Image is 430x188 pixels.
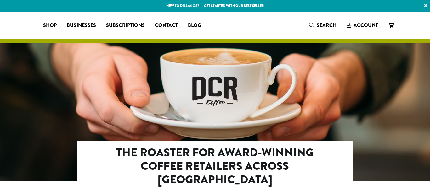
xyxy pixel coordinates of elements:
[67,22,96,30] span: Businesses
[106,22,145,30] span: Subscriptions
[155,22,178,30] span: Contact
[354,22,378,29] span: Account
[43,22,57,30] span: Shop
[204,3,264,8] a: Get started with our best seller
[104,146,326,187] h2: The Roaster for Award-Winning Coffee Retailers Across [GEOGRAPHIC_DATA]
[38,20,62,30] a: Shop
[304,20,342,30] a: Search
[317,22,337,29] span: Search
[188,22,201,30] span: Blog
